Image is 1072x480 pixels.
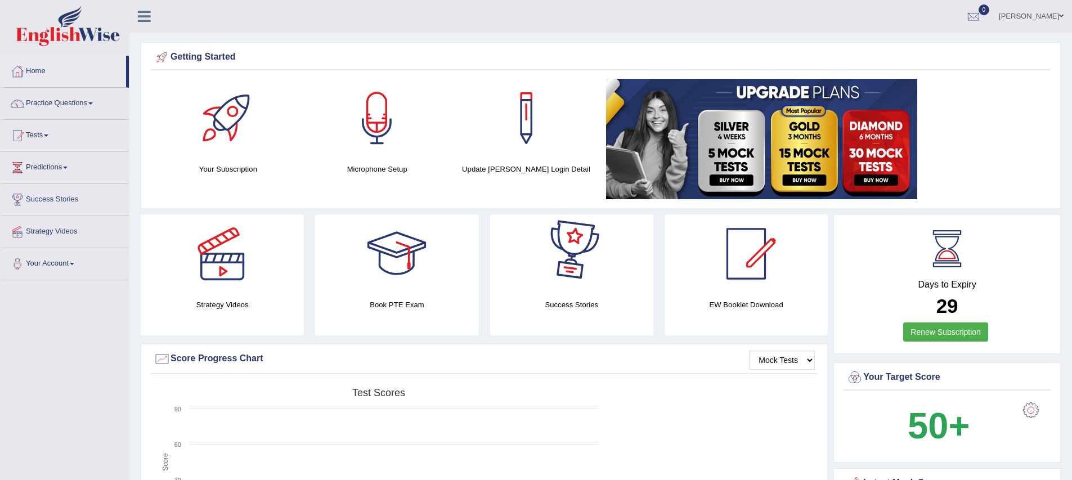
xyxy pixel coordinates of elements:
[457,163,595,175] h4: Update [PERSON_NAME] Login Detail
[141,299,304,311] h4: Strategy Videos
[174,441,181,448] text: 60
[1,88,129,116] a: Practice Questions
[936,295,958,317] b: 29
[154,351,815,367] div: Score Progress Chart
[1,184,129,212] a: Success Stories
[1,120,129,148] a: Tests
[174,406,181,412] text: 90
[352,387,405,398] tspan: Test scores
[1,152,129,180] a: Predictions
[903,322,988,342] a: Renew Subscription
[1,216,129,244] a: Strategy Videos
[308,163,446,175] h4: Microphone Setup
[162,453,169,471] tspan: Score
[665,299,828,311] h4: EW Booklet Download
[315,299,478,311] h4: Book PTE Exam
[1,248,129,276] a: Your Account
[159,163,297,175] h4: Your Subscription
[908,405,970,446] b: 50+
[490,299,653,311] h4: Success Stories
[846,369,1048,386] div: Your Target Score
[1,56,126,84] a: Home
[979,5,990,15] span: 0
[154,49,1048,66] div: Getting Started
[846,280,1048,290] h4: Days to Expiry
[606,79,917,199] img: small5.jpg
